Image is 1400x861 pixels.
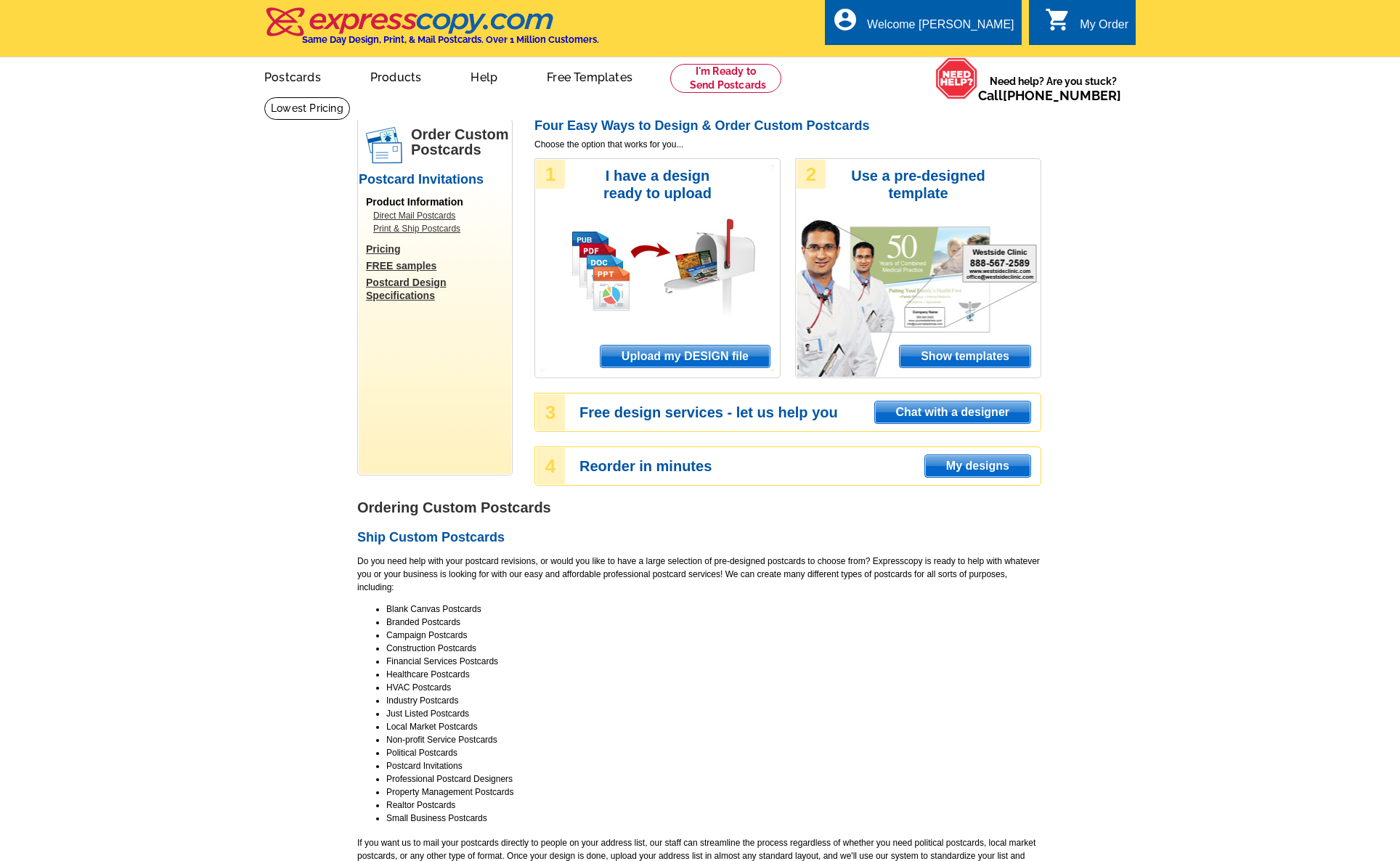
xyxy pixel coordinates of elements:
[386,733,1041,746] li: Non-profit Service Postcards
[600,345,770,368] a: Upload my DESIGN file
[366,196,463,208] span: Product Information
[534,118,1041,134] h2: Four Easy Ways to Design & Order Custom Postcards
[935,57,978,99] img: help
[386,629,1041,642] li: Campaign Postcards
[386,812,1041,825] li: Small Business Postcards
[359,172,511,188] h2: Postcard Invitations
[386,694,1041,707] li: Industry Postcards
[386,668,1041,681] li: Healthcare Postcards
[924,454,1031,478] a: My designs
[386,799,1041,812] li: Realtor Postcards
[925,455,1030,477] span: My designs
[900,346,1030,367] span: Show templates
[832,7,858,33] i: account_circle
[302,34,599,45] h4: Same Day Design, Print, & Mail Postcards. Over 1 Million Customers.
[386,603,1041,616] li: Blank Canvas Postcards
[583,167,732,202] h3: I have a design ready to upload
[1045,16,1128,34] a: shopping_cart My Order
[373,209,504,222] a: Direct Mail Postcards
[386,655,1041,668] li: Financial Services Postcards
[347,59,445,93] a: Products
[874,401,1031,424] a: Chat with a designer
[373,222,504,235] a: Print & Ship Postcards
[386,720,1041,733] li: Local Market Postcards
[386,616,1041,629] li: Branded Postcards
[447,59,521,93] a: Help
[386,642,1041,655] li: Construction Postcards
[1045,7,1071,33] i: shopping_cart
[386,707,1041,720] li: Just Listed Postcards
[1003,88,1121,103] a: [PHONE_NUMBER]
[524,59,656,93] a: Free Templates
[241,59,344,93] a: Postcards
[536,160,565,189] div: 1
[366,276,511,302] a: Postcard Design Specifications
[386,681,1041,694] li: HVAC Postcards
[867,18,1014,38] div: Welcome [PERSON_NAME]
[899,345,1031,368] a: Show templates
[411,127,511,158] h1: Order Custom Postcards
[366,259,511,272] a: FREE samples
[366,242,511,256] a: Pricing
[386,746,1041,759] li: Political Postcards
[875,401,1030,423] span: Chat with a designer
[797,160,826,189] div: 2
[978,88,1121,103] span: Call
[357,499,551,515] strong: Ordering Custom Postcards
[601,346,770,367] span: Upload my DESIGN file
[579,406,1040,419] h3: Free design services - let us help you
[366,127,402,163] img: postcards.png
[357,555,1041,594] p: Do you need help with your postcard revisions, or would you like to have a large selection of pre...
[534,138,1041,151] span: Choose the option that works for you...
[844,167,993,202] h3: Use a pre-designed template
[1080,18,1128,38] div: My Order
[579,460,1040,473] h3: Reorder in minutes
[386,759,1041,772] li: Postcard Invitations
[386,785,1041,799] li: Property Management Postcards
[386,772,1041,785] li: Professional Postcard Designers
[978,74,1128,103] span: Need help? Are you stuck?
[536,448,565,484] div: 4
[264,17,599,45] a: Same Day Design, Print, & Mail Postcards. Over 1 Million Customers.
[357,530,1041,546] h2: Ship Custom Postcards
[536,394,565,430] div: 3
